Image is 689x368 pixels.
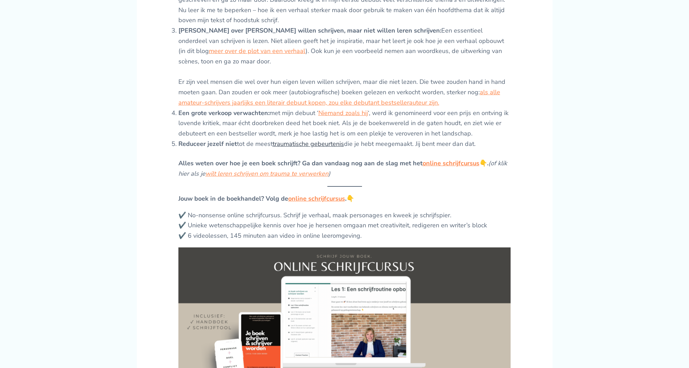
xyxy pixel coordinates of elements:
[178,159,507,178] em: (of klik hier als je )
[178,88,500,107] a: als alle amateur-schrijvers jaarlijks een literair debuut kopen, zou elke debutant bestselleraute...
[178,139,511,149] li: tot de meest die je hebt meegemaakt. Jij bent meer dan dat.
[178,194,346,203] strong: Jouw boek in de boekhandel? Volg de .
[178,140,237,148] strong: Reduceer jezelf niet
[209,47,306,55] a: meer over de plot van een verhaal
[423,159,479,167] a: online schrijfcursus
[178,26,441,35] strong: [PERSON_NAME] over [PERSON_NAME] willen schrijven, maar niet willen leren schrijven:
[318,109,368,117] a: Niemand zoals hij
[273,140,344,148] a: traumatische gebeurtenis
[178,108,511,139] li: met mijn debuut ‘ ‘, werd ik genomineerd voor een prijs en ontving ik lovende kritiek, maar écht ...
[288,194,345,203] a: online schrijfcursus
[178,109,270,117] strong: Een grote verkoop verwachten:
[205,169,328,178] a: wilt leren schrijven om trauma te verwerken
[178,159,488,167] strong: Alles weten over hoe je een boek schrijft? Ga dan vandaag nog aan de slag met het 👇.
[178,210,511,241] p: ✔️ No-nonsense online schrijfcursus. Schrijf je verhaal, maak personages en kweek je schrijfspier...
[178,26,511,108] li: Een essentieel onderdeel van schrijven is lezen. Niet alleen geeft het je inspiratie, maar het le...
[346,194,354,203] b: 👇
